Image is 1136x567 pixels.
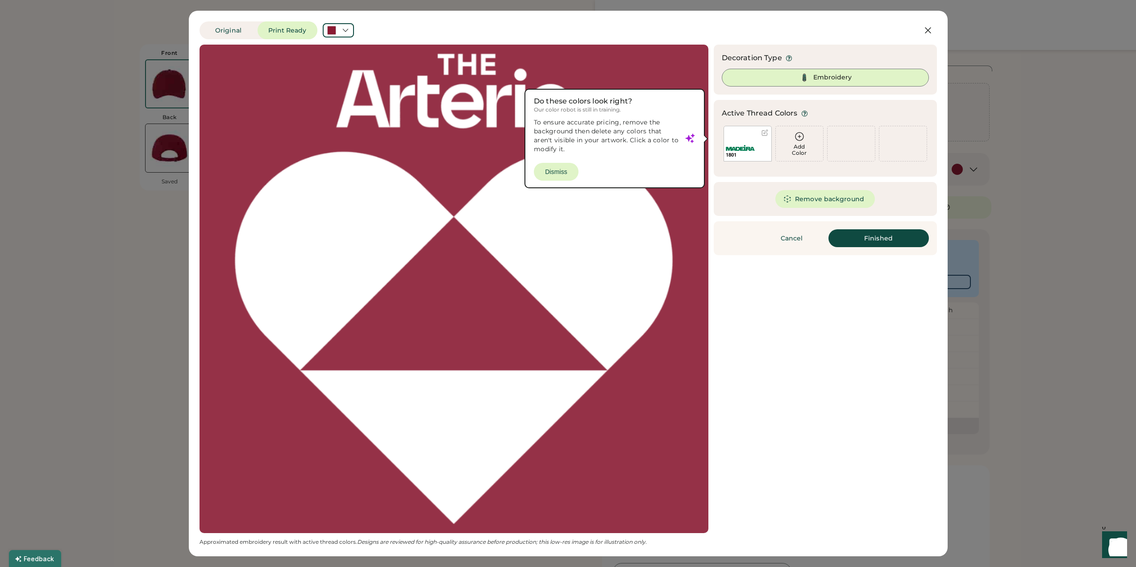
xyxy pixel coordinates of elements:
div: 1801 [726,152,770,158]
div: Approximated embroidery result with active thread colors. [200,538,708,546]
div: Add Color [776,144,823,156]
em: Designs are reviewed for high-quality assurance before production; this low-res image is for illu... [357,538,647,545]
div: Embroidery [813,73,852,82]
button: Finished [828,229,929,247]
div: Decoration Type [722,53,782,63]
button: Print Ready [258,21,317,39]
img: Thread%20Selected.svg [799,72,810,83]
button: Cancel [761,229,823,247]
button: Original [200,21,258,39]
button: Remove background [775,190,875,208]
div: Active Thread Colors [722,108,798,119]
img: Madeira%20Logo.svg [726,145,755,151]
iframe: Front Chat [1094,527,1132,565]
